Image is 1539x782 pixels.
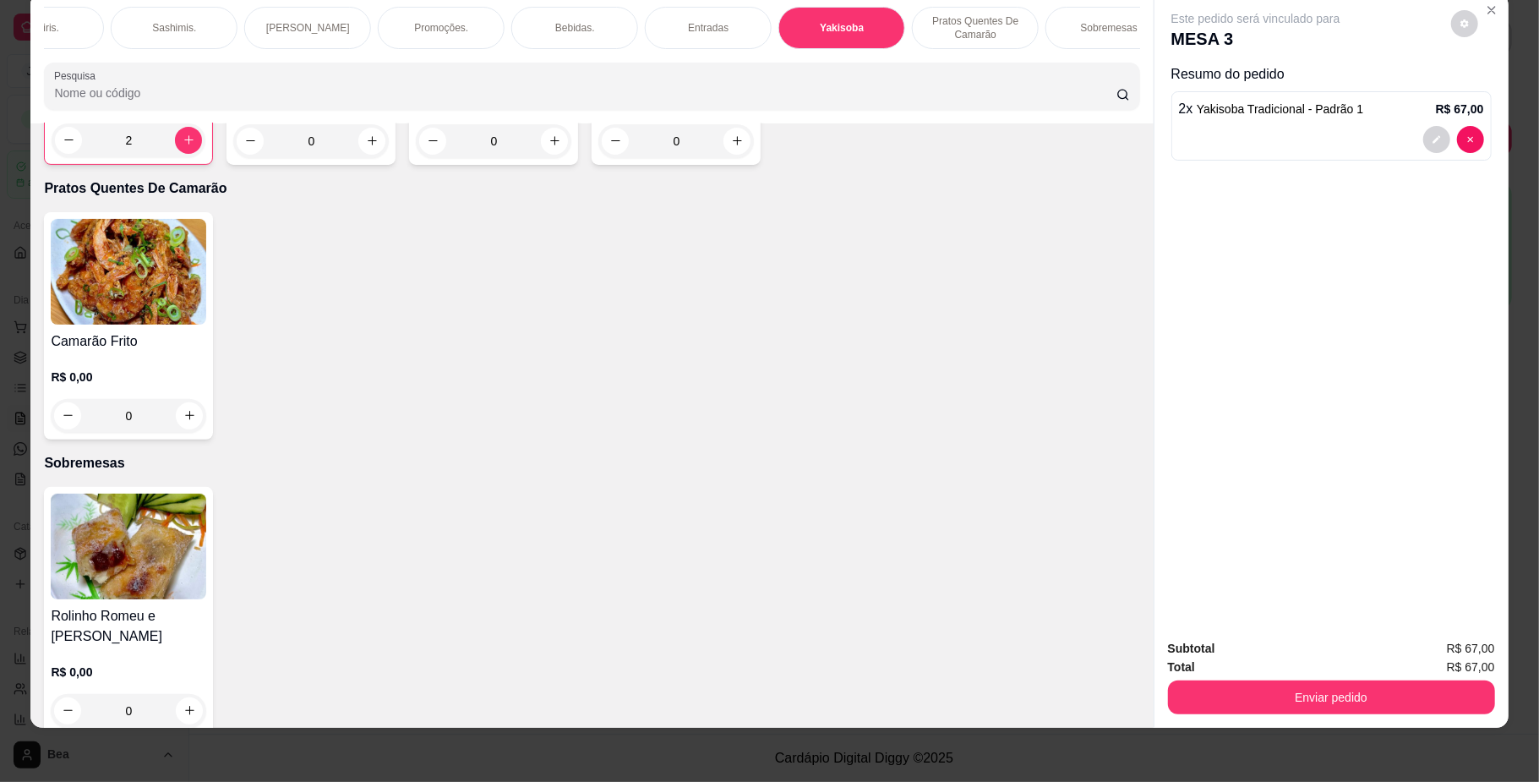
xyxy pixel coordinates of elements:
p: Sobremesas [44,453,1139,473]
span: Yakisoba Tradicional - Padrão 1 [1197,102,1363,116]
h4: Camarão Frito [51,331,206,352]
button: decrease-product-quantity [1423,126,1450,153]
p: [PERSON_NAME] [266,21,350,35]
label: Pesquisa [54,68,101,83]
p: Pratos Quentes De Camarão [926,14,1024,41]
h4: Rolinho Romeu e [PERSON_NAME] [51,606,206,647]
button: decrease-product-quantity [1457,126,1484,153]
img: product-image [51,219,206,325]
button: decrease-product-quantity [1451,10,1478,37]
p: Pratos Quentes De Camarão [44,178,1139,199]
p: R$ 0,00 [51,369,206,386]
p: R$ 67,00 [1436,101,1484,118]
p: Bebidas. [555,21,595,35]
p: Este pedido será vinculado para [1171,10,1340,27]
input: Pesquisa [54,85,1116,101]
p: MESA 3 [1171,27,1340,51]
p: Entradas [688,21,729,35]
p: Sobremesas [1081,21,1138,35]
p: R$ 0,00 [51,664,206,681]
img: product-image [51,494,206,599]
p: Promoções. [414,21,468,35]
p: 2 x [1179,99,1364,119]
button: Enviar pedido [1168,681,1495,714]
span: R$ 67,00 [1447,658,1495,676]
strong: Subtotal [1168,642,1215,655]
span: R$ 67,00 [1447,639,1495,658]
p: Resumo do pedido [1171,64,1492,85]
strong: Total [1168,660,1195,674]
p: Sashimis. [152,21,196,35]
p: Yakisoba [820,21,864,35]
